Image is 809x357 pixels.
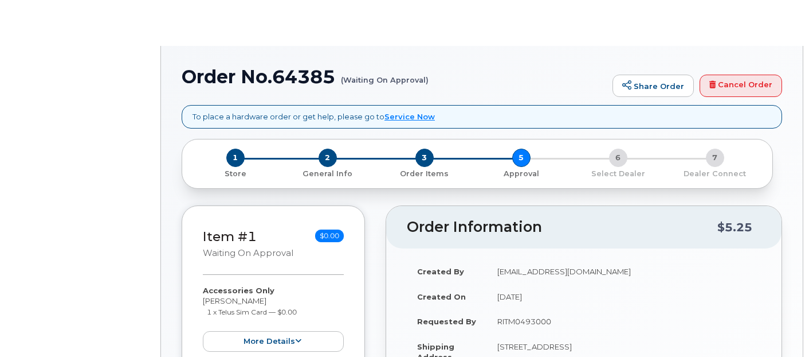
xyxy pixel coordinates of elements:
a: Cancel Order [700,75,782,98]
strong: Created On [417,292,466,301]
a: 3 Order Items [376,167,473,179]
span: 1 [226,149,245,167]
div: [PERSON_NAME] [203,285,344,352]
small: (Waiting On Approval) [341,67,429,84]
strong: Accessories Only [203,286,274,295]
small: Waiting On Approval [203,248,293,258]
p: Store [196,169,274,179]
strong: Requested By [417,317,476,326]
p: To place a hardware order or get help, please go to [193,111,435,122]
button: more details [203,331,344,352]
span: 3 [415,149,434,167]
a: Service Now [384,112,435,121]
a: Item #1 [203,228,257,245]
p: Order Items [380,169,468,179]
small: 1 x Telus Sim Card — $0.00 [207,308,297,316]
a: Share Order [612,75,694,98]
div: $5.25 [717,216,752,238]
h1: Order No.64385 [182,67,607,87]
strong: Created By [417,267,464,276]
td: RITM0493000 [487,309,761,334]
span: $0.00 [315,230,344,242]
td: [DATE] [487,284,761,309]
a: 1 Store [191,167,279,179]
h2: Order Information [407,219,717,235]
span: 2 [319,149,337,167]
p: General Info [284,169,371,179]
td: [EMAIL_ADDRESS][DOMAIN_NAME] [487,259,761,284]
a: 2 General Info [279,167,376,179]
